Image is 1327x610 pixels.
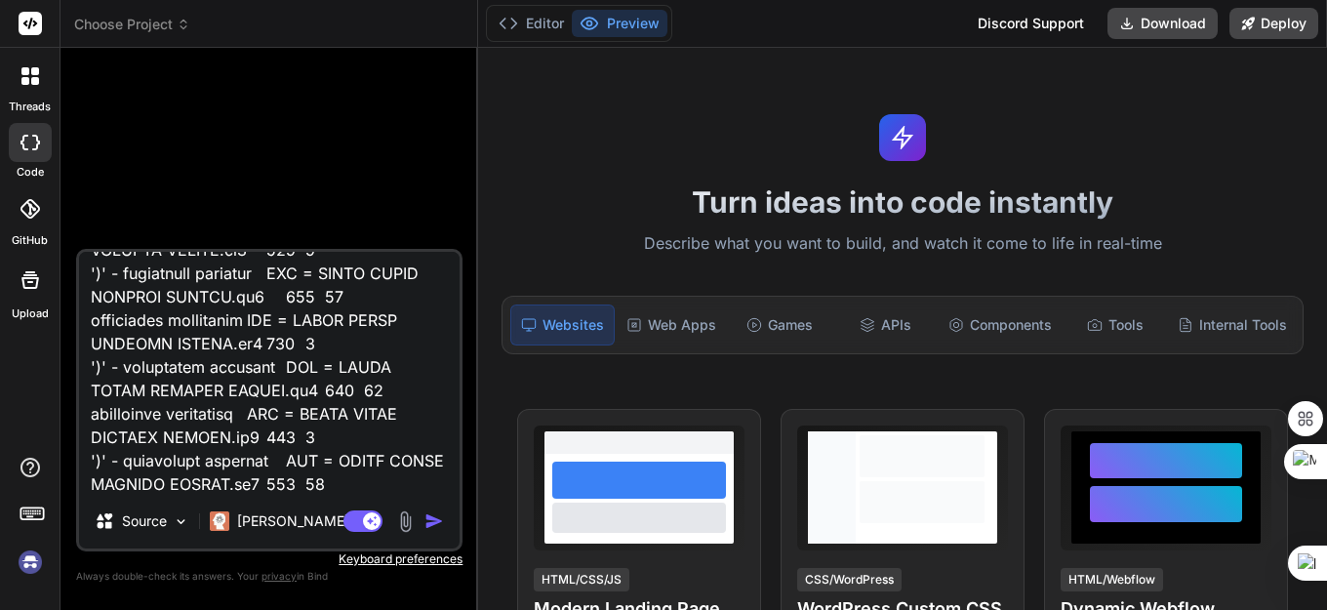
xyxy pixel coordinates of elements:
div: Tools [1064,305,1166,346]
div: CSS/WordPress [797,568,902,591]
p: Always double-check its answers. Your in Bind [76,567,462,586]
button: Deploy [1229,8,1318,39]
span: Choose Project [74,15,190,34]
img: Pick Models [173,513,189,530]
span: privacy [261,570,297,582]
label: threads [9,99,51,115]
button: Download [1107,8,1218,39]
img: attachment [394,510,417,533]
textarea: //+------------------------------------------------------------------+ //| LOR IPSUMDOLOR SIT AME... [79,252,460,494]
p: Source [122,511,167,531]
p: Describe what you want to build, and watch it come to life in real-time [490,231,1315,257]
div: Internal Tools [1170,305,1295,346]
div: HTML/CSS/JS [534,568,629,591]
div: Websites [510,305,615,346]
div: Games [728,305,830,346]
div: HTML/Webflow [1061,568,1163,591]
label: Upload [12,305,49,322]
div: Web Apps [619,305,724,346]
div: Components [941,305,1060,346]
img: signin [14,546,47,579]
div: APIs [834,305,937,346]
img: Claude 4 Sonnet [210,511,229,531]
p: [PERSON_NAME] 4 S.. [237,511,382,531]
div: Discord Support [966,8,1096,39]
label: GitHub [12,232,48,249]
button: Preview [572,10,667,37]
label: code [17,164,44,181]
p: Keyboard preferences [76,551,462,567]
img: icon [424,511,444,531]
h1: Turn ideas into code instantly [490,184,1315,220]
button: Editor [491,10,572,37]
